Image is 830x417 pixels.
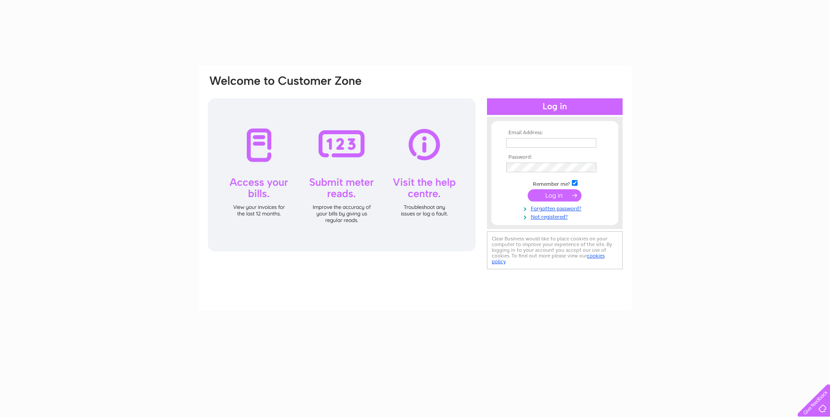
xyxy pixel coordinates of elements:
[504,154,606,160] th: Password:
[504,130,606,136] th: Email Address:
[492,253,605,264] a: cookies policy
[506,212,606,220] a: Not registered?
[506,204,606,212] a: Forgotten password?
[487,231,623,269] div: Clear Business would like to place cookies on your computer to improve your experience of the sit...
[528,189,581,202] input: Submit
[504,179,606,188] td: Remember me?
